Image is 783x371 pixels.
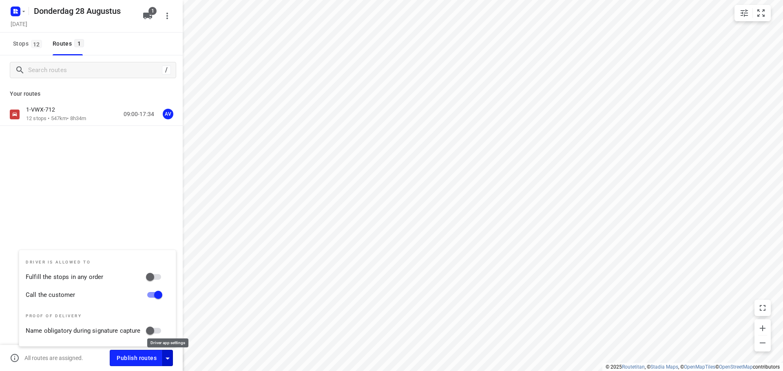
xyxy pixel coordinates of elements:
[110,350,163,366] button: Publish routes
[163,109,173,119] div: AV
[734,5,771,21] div: small contained button group
[26,290,75,300] label: Call the customer
[26,314,166,318] p: Proof of delivery
[13,39,44,49] span: Stops
[148,7,157,15] span: 1
[117,353,157,363] span: Publish routes
[7,19,31,29] h5: [DATE]
[753,5,769,21] button: Fit zoom
[26,115,86,123] p: 12 stops • 547km • 8h34m
[139,8,156,24] button: 1
[124,110,154,119] p: 09:00-17:34
[719,364,753,370] a: OpenStreetMap
[606,364,780,370] li: © 2025 , © , © © contributors
[684,364,715,370] a: OpenMapTiles
[26,272,103,282] label: Fulfill the stops in any order
[31,40,42,48] span: 12
[28,64,162,77] input: Search routes
[622,364,645,370] a: Routetitan
[31,4,136,18] h5: Donderdag 28 Augustus
[736,5,752,21] button: Map settings
[162,66,171,75] div: /
[26,326,141,336] label: Name obligatory during signature capture
[26,260,166,265] p: Driver is allowed to
[53,39,86,49] div: Routes
[74,39,84,47] span: 1
[26,106,60,113] p: 1-VWX-712
[10,90,173,98] p: Your routes
[160,106,176,122] button: AV
[24,355,83,361] p: All routes are assigned.
[650,364,678,370] a: Stadia Maps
